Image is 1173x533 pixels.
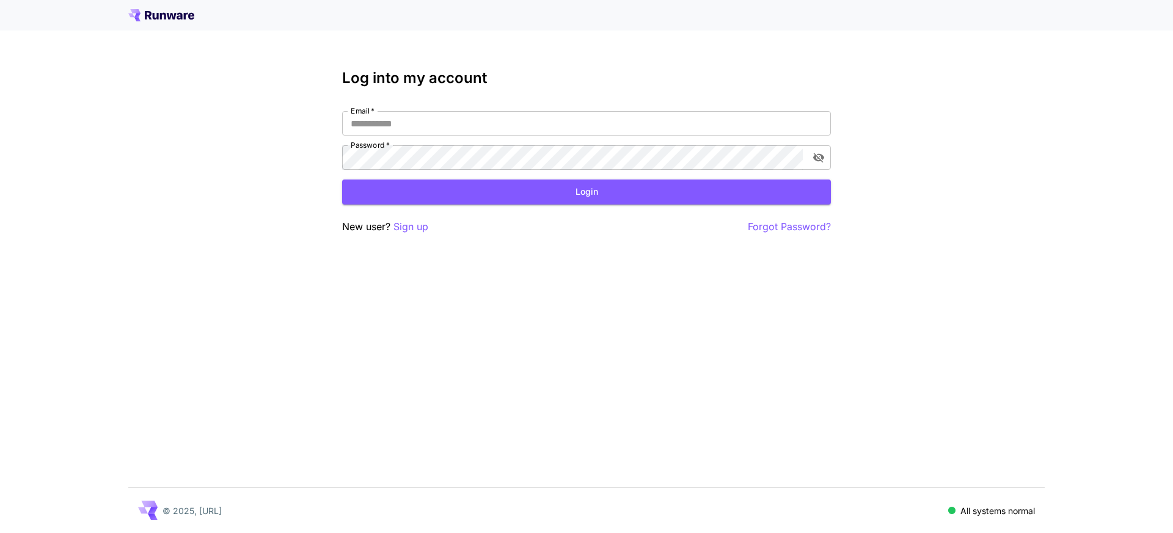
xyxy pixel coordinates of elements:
button: Sign up [393,219,428,234]
label: Email [351,106,375,116]
p: New user? [342,219,428,234]
button: Login [342,179,831,205]
p: © 2025, [URL] [163,504,222,517]
h3: Log into my account [342,70,831,87]
button: Forgot Password? [748,219,831,234]
label: Password [351,140,390,150]
p: All systems normal [960,504,1035,517]
button: toggle password visibility [808,147,830,169]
